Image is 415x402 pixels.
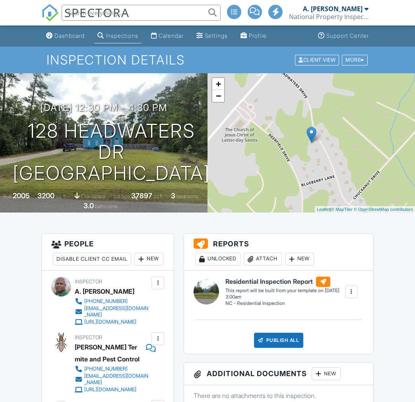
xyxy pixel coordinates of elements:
[37,191,54,200] div: 3200
[84,386,136,393] div: [URL][DOMAIN_NAME]
[3,193,12,199] span: Built
[285,253,314,265] div: New
[195,253,240,265] div: Unlocked
[354,207,413,212] a: © OpenStreetMap contributors
[205,32,228,39] div: Settings
[254,333,304,348] div: Publish All
[75,334,102,340] span: Inspector
[41,11,130,27] a: SPECTORA
[225,277,345,287] h6: Residential Inspection Report
[84,298,128,304] div: [PHONE_NUMBER]
[75,365,149,373] a: [PHONE_NUMBER]
[303,5,363,13] div: A. [PERSON_NAME]
[225,287,345,300] div: This report will be built from your template on [DATE] 3:00am
[56,193,67,199] span: sq. ft.
[75,285,134,297] div: A. [PERSON_NAME]
[131,191,152,200] div: 37897
[244,253,282,265] div: Attach
[212,78,224,90] a: Zoom in
[75,297,149,305] a: [PHONE_NUMBER]
[40,102,167,113] h3: [DATE] 12:30 pm - 4:30 pm
[75,373,149,386] a: [EMAIL_ADDRESS][DOMAIN_NAME]
[41,4,59,21] img: The Best Home Inspection Software - Spectora
[317,207,330,212] a: Leaflet
[315,29,372,43] a: Support Center
[83,201,94,210] div: 3.0
[289,13,368,21] div: National Property Inspections
[75,386,149,394] a: [URL][DOMAIN_NAME]
[194,391,363,400] p: There are no attachments to this inspection.
[326,32,369,39] div: Support Center
[315,206,415,213] div: |
[113,193,130,199] span: Lot Size
[62,5,221,21] input: Search everything...
[193,29,231,43] a: Settings
[43,29,88,43] a: Dashboard
[75,318,149,326] a: [URL][DOMAIN_NAME]
[75,341,142,365] div: [PERSON_NAME] Termite and Pest Control
[184,363,373,385] h3: Additional Documents
[153,193,163,199] span: sq.ft.
[75,279,102,285] span: Inspector
[295,55,339,65] div: Client View
[84,366,128,372] div: [PHONE_NUMBER]
[84,373,149,386] div: [EMAIL_ADDRESS][DOMAIN_NAME]
[42,234,174,270] h3: People
[294,57,341,62] a: Client View
[225,300,345,307] div: NC - Residential Inspection
[13,191,30,200] div: 2005
[54,32,85,39] div: Dashboard
[134,253,163,265] div: New
[159,32,184,39] div: Calendar
[148,29,187,43] a: Calendar
[176,193,198,199] span: bedrooms
[237,29,270,43] a: Profile
[331,207,353,212] a: © MapTiler
[81,193,106,199] span: crawlspace
[212,90,224,102] a: Zoom out
[342,55,368,65] div: More
[84,319,136,325] div: [URL][DOMAIN_NAME]
[84,305,149,318] div: [EMAIL_ADDRESS][DOMAIN_NAME]
[106,32,138,39] div: Inspections
[171,191,175,200] div: 3
[53,253,131,265] div: Disable Client CC Email
[249,32,267,39] div: Profile
[47,53,368,67] h1: Inspection Details
[94,29,142,43] a: Inspections
[13,121,210,183] h1: 128 Headwaters Dr [GEOGRAPHIC_DATA]
[184,234,373,270] h3: Reports
[95,203,118,209] span: bathrooms
[75,305,149,318] a: [EMAIL_ADDRESS][DOMAIN_NAME]
[312,367,341,380] div: New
